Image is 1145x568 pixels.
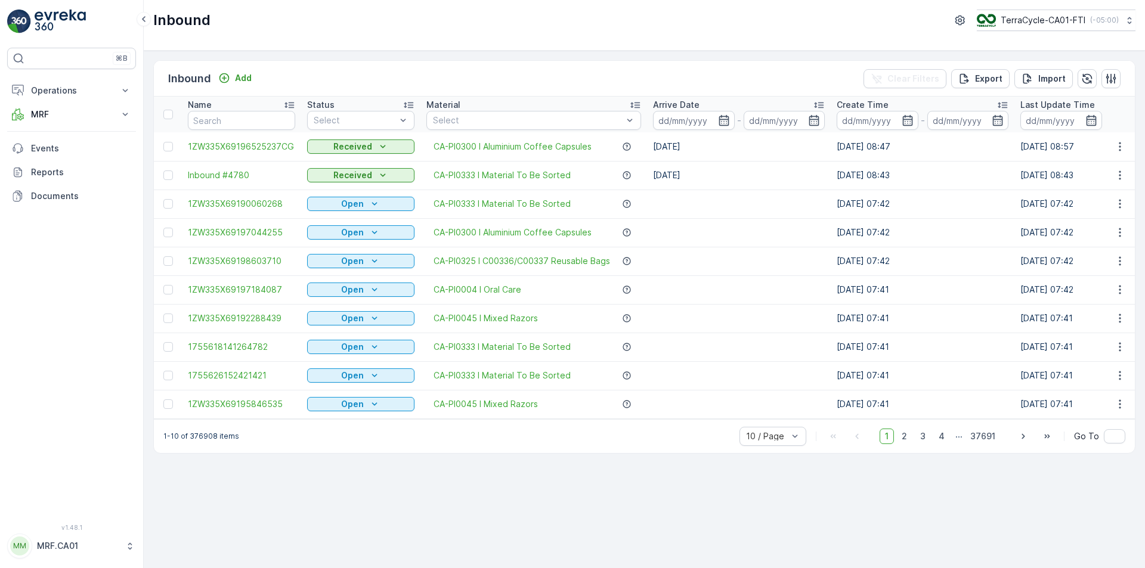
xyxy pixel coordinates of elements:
td: [DATE] [647,161,831,190]
a: CA-PI0045 I Mixed Razors [434,398,538,410]
p: Documents [31,190,131,202]
p: Open [341,312,364,324]
a: CA-PI0004 I Oral Care [434,284,521,296]
p: Reports [31,166,131,178]
div: MM [10,536,29,555]
p: Select [314,114,396,126]
input: dd/mm/yyyy [927,111,1009,130]
a: CA-PI0325 I C00336/C00337 Reusable Bags [434,255,610,267]
p: Add [235,72,252,84]
p: Create Time [837,99,889,111]
p: Open [341,341,364,353]
a: 1ZW335X69197184087 [188,284,295,296]
p: Material [426,99,460,111]
span: v 1.48.1 [7,524,136,531]
span: 2 [896,429,912,444]
a: 1755618141264782 [188,341,295,353]
div: Toggle Row Selected [163,256,173,266]
td: [DATE] 08:43 [831,161,1014,190]
a: CA-PI0045 I Mixed Razors [434,312,538,324]
span: 37691 [965,429,1001,444]
button: Open [307,225,414,240]
td: [DATE] 07:42 [831,190,1014,218]
div: Toggle Row Selected [163,142,173,151]
button: Open [307,283,414,297]
span: 3 [915,429,931,444]
button: Open [307,397,414,411]
td: [DATE] 07:42 [831,218,1014,247]
div: Toggle Row Selected [163,228,173,237]
td: [DATE] 07:41 [831,275,1014,304]
div: Toggle Row Selected [163,342,173,352]
a: CA-PI0300 I Aluminium Coffee Capsules [434,226,592,238]
span: 4 [933,429,950,444]
p: Operations [31,85,112,97]
p: Last Update Time [1020,99,1095,111]
a: 1ZW335X69195846535 [188,398,295,410]
td: [DATE] [647,132,831,161]
a: 1ZW335X69190060268 [188,198,295,210]
div: Toggle Row Selected [163,371,173,380]
td: [DATE] 07:41 [831,390,1014,418]
p: Inbound [153,11,211,30]
p: Events [31,142,131,154]
p: MRF [31,108,112,120]
button: Open [307,368,414,383]
p: Open [341,198,364,210]
p: ( -05:00 ) [1090,15,1119,25]
p: Open [341,284,364,296]
p: Open [341,370,364,381]
span: 1ZW335X69192288439 [188,312,295,324]
button: TerraCycle-CA01-FTI(-05:00) [977,10,1135,31]
a: Inbound #4780 [188,169,295,181]
button: Open [307,197,414,211]
div: Toggle Row Selected [163,170,173,180]
input: Search [188,111,295,130]
img: logo_light-DOdMpM7g.png [35,10,86,33]
span: 1ZW335X69196525237CG [188,141,295,153]
div: Toggle Row Selected [163,285,173,294]
span: Go To [1074,430,1099,442]
p: Clear Filters [887,73,939,85]
button: Open [307,254,414,268]
input: dd/mm/yyyy [744,111,825,130]
p: Name [188,99,212,111]
a: Reports [7,160,136,184]
span: CA-PI0333 I Material To Be Sorted [434,341,571,353]
input: dd/mm/yyyy [1020,111,1102,130]
p: ⌘B [116,54,128,63]
p: - [737,113,741,128]
button: Import [1014,69,1073,88]
p: Received [333,169,372,181]
p: Select [433,114,623,126]
p: Arrive Date [653,99,700,111]
div: Toggle Row Selected [163,314,173,323]
td: [DATE] 07:42 [831,247,1014,275]
div: Toggle Row Selected [163,199,173,209]
button: Operations [7,79,136,103]
button: MMMRF.CA01 [7,533,136,558]
p: Open [341,255,364,267]
p: Open [341,226,364,238]
td: [DATE] 07:41 [831,361,1014,390]
td: [DATE] 08:47 [831,132,1014,161]
span: CA-PI0333 I Material To Be Sorted [434,169,571,181]
img: TC_BVHiTW6.png [977,14,996,27]
div: Toggle Row Selected [163,399,173,409]
button: Open [307,340,414,354]
a: CA-PI0300 I Aluminium Coffee Capsules [434,141,592,153]
td: [DATE] 07:41 [831,304,1014,333]
p: TerraCycle-CA01-FTI [1001,14,1085,26]
p: Inbound [168,70,211,87]
span: 1755626152421421 [188,370,295,381]
button: Open [307,311,414,325]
